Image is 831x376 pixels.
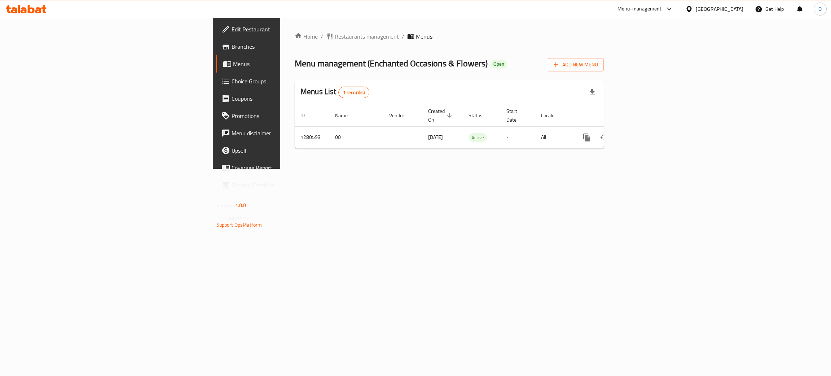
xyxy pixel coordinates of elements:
[428,107,454,124] span: Created On
[696,5,743,13] div: [GEOGRAPHIC_DATA]
[584,84,601,101] div: Export file
[506,107,527,124] span: Start Date
[216,176,352,194] a: Grocery Checklist
[216,21,352,38] a: Edit Restaurant
[232,112,346,120] span: Promotions
[232,163,346,172] span: Coverage Report
[535,126,572,148] td: All
[216,55,352,73] a: Menus
[295,32,604,41] nav: breadcrumb
[554,60,598,69] span: Add New Menu
[548,58,604,71] button: Add New Menu
[216,124,352,142] a: Menu disclaimer
[216,142,352,159] a: Upsell
[491,60,507,69] div: Open
[501,126,535,148] td: -
[232,129,346,137] span: Menu disclaimer
[326,32,399,41] a: Restaurants management
[232,146,346,155] span: Upsell
[329,126,383,148] td: 00
[339,89,369,96] span: 1 record(s)
[233,60,346,68] span: Menus
[541,111,564,120] span: Locale
[216,213,250,222] span: Get support on:
[335,111,357,120] span: Name
[232,25,346,34] span: Edit Restaurant
[232,42,346,51] span: Branches
[232,181,346,189] span: Grocery Checklist
[818,5,822,13] span: O
[389,111,414,120] span: Vendor
[216,90,352,107] a: Coupons
[216,38,352,55] a: Branches
[338,87,370,98] div: Total records count
[335,32,399,41] span: Restaurants management
[216,107,352,124] a: Promotions
[572,105,653,127] th: Actions
[402,32,404,41] li: /
[235,201,246,210] span: 1.0.0
[232,94,346,103] span: Coupons
[617,5,662,13] div: Menu-management
[216,159,352,176] a: Coverage Report
[469,111,492,120] span: Status
[295,105,653,149] table: enhanced table
[416,32,432,41] span: Menus
[216,73,352,90] a: Choice Groups
[300,86,369,98] h2: Menus List
[595,129,613,146] button: Change Status
[428,132,443,142] span: [DATE]
[232,77,346,86] span: Choice Groups
[491,61,507,67] span: Open
[469,133,487,142] div: Active
[216,201,234,210] span: Version:
[578,129,595,146] button: more
[216,220,262,229] a: Support.OpsPlatform
[300,111,314,120] span: ID
[295,55,488,71] span: Menu management ( Enchanted Occasions & Flowers )
[469,134,487,142] span: Active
